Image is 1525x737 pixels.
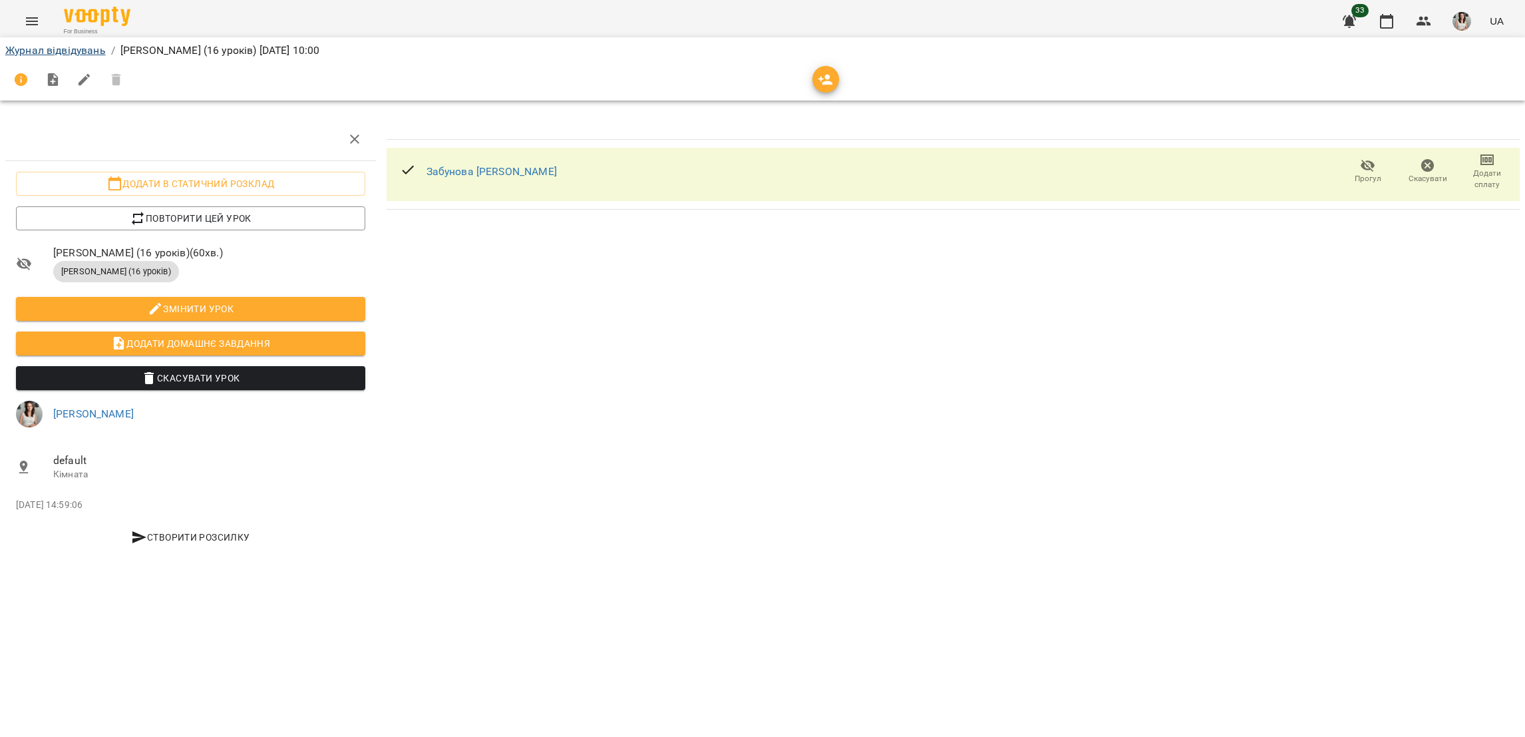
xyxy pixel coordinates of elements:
button: Повторити цей урок [16,206,365,230]
button: Створити розсилку [16,525,365,549]
a: Забунова [PERSON_NAME] [426,165,557,178]
span: Додати в статичний розклад [27,176,355,192]
p: [DATE] 14:59:06 [16,499,365,512]
span: For Business [64,27,130,36]
span: Змінити урок [27,301,355,317]
button: Скасувати Урок [16,366,365,390]
span: default [53,453,365,469]
p: Кімната [53,468,365,481]
span: Скасувати [1409,173,1447,184]
a: Журнал відвідувань [5,44,106,57]
button: Прогул [1338,153,1398,190]
span: UA [1490,14,1504,28]
button: Скасувати [1398,153,1458,190]
nav: breadcrumb [5,43,1520,59]
span: [PERSON_NAME] (16 уроків) [53,266,179,278]
button: Змінити урок [16,297,365,321]
button: Додати в статичний розклад [16,172,365,196]
button: UA [1484,9,1509,33]
img: 2a7e41675b8cddfc6659cbc34865a559.png [1452,12,1471,31]
span: Додати сплату [1465,168,1509,190]
span: Прогул [1355,173,1381,184]
a: [PERSON_NAME] [53,407,134,420]
span: [PERSON_NAME] (16 уроків) ( 60 хв. ) [53,245,365,261]
span: 33 [1351,4,1369,17]
span: Повторити цей урок [27,210,355,226]
span: Створити розсилку [21,529,360,545]
li: / [111,43,115,59]
img: Voopty Logo [64,7,130,26]
button: Menu [16,5,48,37]
span: Скасувати Урок [27,370,355,386]
img: 2a7e41675b8cddfc6659cbc34865a559.png [16,401,43,427]
p: [PERSON_NAME] (16 уроків) [DATE] 10:00 [120,43,320,59]
button: Додати сплату [1457,153,1517,190]
span: Додати домашнє завдання [27,336,355,352]
button: Додати домашнє завдання [16,332,365,356]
